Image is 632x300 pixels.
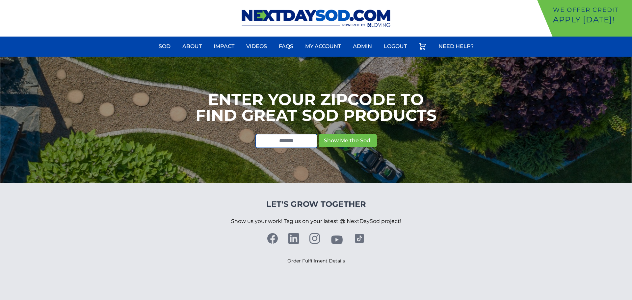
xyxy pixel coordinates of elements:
p: Apply [DATE]! [553,14,629,25]
button: Show Me the Sod! [319,134,377,147]
a: Logout [380,39,411,54]
a: Order Fulfillment Details [287,258,345,264]
p: We offer Credit [553,5,629,14]
a: Impact [210,39,238,54]
a: FAQs [275,39,297,54]
a: Sod [155,39,174,54]
a: Videos [242,39,271,54]
a: About [178,39,206,54]
p: Show us your work! Tag us on your latest @ NextDaySod project! [231,209,401,233]
a: Need Help? [434,39,478,54]
h1: Enter your Zipcode to Find Great Sod Products [196,92,437,123]
a: My Account [301,39,345,54]
h4: Let's Grow Together [231,199,401,209]
a: Admin [349,39,376,54]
